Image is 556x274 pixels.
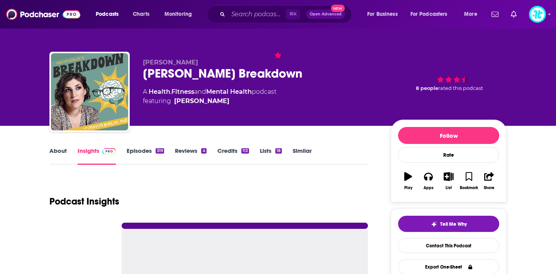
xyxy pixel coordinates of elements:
[398,167,418,195] button: Play
[446,186,452,190] div: List
[459,167,479,195] button: Bookmark
[241,148,249,154] div: 113
[529,6,546,23] span: Logged in as ImpactTheory
[464,9,477,20] span: More
[128,8,154,20] a: Charts
[404,186,412,190] div: Play
[51,53,128,130] img: Mayim Bialik's Breakdown
[214,5,359,23] div: Search podcasts, credits, & more...
[228,8,286,20] input: Search podcasts, credits, & more...
[217,147,249,165] a: Credits113
[306,10,345,19] button: Open AdvancedNew
[529,6,546,23] button: Show profile menu
[460,186,478,190] div: Bookmark
[362,8,407,20] button: open menu
[410,9,448,20] span: For Podcasters
[398,147,499,163] div: Rate
[424,186,434,190] div: Apps
[175,147,206,165] a: Reviews4
[143,96,276,106] span: featuring
[156,148,164,154] div: 319
[49,147,67,165] a: About
[49,196,119,207] h1: Podcast Insights
[201,148,206,154] div: 4
[78,147,116,165] a: InsightsPodchaser Pro
[484,186,494,190] div: Share
[398,127,499,144] button: Follow
[275,148,282,154] div: 18
[508,8,520,21] a: Show notifications dropdown
[102,148,116,154] img: Podchaser Pro
[398,216,499,232] button: tell me why sparkleTell Me Why
[174,96,229,106] a: [PERSON_NAME]
[133,9,149,20] span: Charts
[149,88,170,95] a: Health
[293,147,312,165] a: Similar
[260,147,282,165] a: Lists18
[418,167,438,195] button: Apps
[440,221,467,227] span: Tell Me Why
[6,7,80,22] img: Podchaser - Follow, Share and Rate Podcasts
[439,167,459,195] button: List
[438,85,483,91] span: rated this podcast
[398,238,499,253] a: Contact This Podcast
[286,9,300,19] span: ⌘ K
[206,88,252,95] a: Mental Health
[405,8,459,20] button: open menu
[391,59,507,107] div: 8 peoplerated this podcast
[143,87,276,106] div: A podcast
[431,221,437,227] img: tell me why sparkle
[171,88,194,95] a: Fitness
[164,9,192,20] span: Monitoring
[194,88,206,95] span: and
[127,147,164,165] a: Episodes319
[96,9,119,20] span: Podcasts
[479,167,499,195] button: Share
[529,6,546,23] img: User Profile
[488,8,502,21] a: Show notifications dropdown
[143,59,198,66] span: [PERSON_NAME]
[459,8,487,20] button: open menu
[310,12,342,16] span: Open Advanced
[159,8,202,20] button: open menu
[416,85,438,91] span: 8 people
[331,5,345,12] span: New
[170,88,171,95] span: ,
[90,8,129,20] button: open menu
[367,9,398,20] span: For Business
